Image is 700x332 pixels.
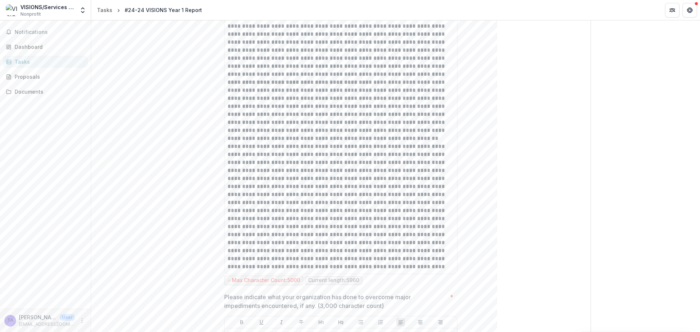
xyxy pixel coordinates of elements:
button: Underline [257,318,266,327]
button: Bullet List [357,318,365,327]
div: #24-24 VISIONS Year 1 Report [125,6,202,14]
button: Heading 1 [317,318,326,327]
p: Current length: 5960 [308,277,359,284]
button: Partners [665,3,680,17]
p: [EMAIL_ADDRESS][DOMAIN_NAME] [19,321,75,328]
span: Notifications [15,29,85,35]
span: Nonprofit [20,11,41,17]
button: Open entity switcher [78,3,88,17]
p: [PERSON_NAME] [19,313,57,321]
button: More [78,316,86,325]
div: Tasks [97,6,112,14]
div: Travis Aprile [7,318,13,323]
button: Bold [237,318,246,327]
button: Heading 2 [337,318,345,327]
a: Proposals [3,71,88,83]
div: Tasks [15,58,82,66]
p: Max Character Count: 5000 [232,277,300,284]
a: Dashboard [3,41,88,53]
button: Get Help [682,3,697,17]
a: Tasks [94,5,115,15]
button: Align Center [416,318,425,327]
button: Align Right [436,318,445,327]
div: Documents [15,88,82,95]
p: Please indicate what your organization has done to overcome major impediments encountered, if any... [224,293,447,310]
a: Tasks [3,56,88,68]
button: Italicize [277,318,286,327]
button: Strike [297,318,306,327]
div: VISIONS/Services for the Blind and Visually Impaired [20,3,75,11]
div: Dashboard [15,43,82,51]
button: Align Left [396,318,405,327]
button: Ordered List [376,318,385,327]
button: Notifications [3,26,88,38]
nav: breadcrumb [94,5,205,15]
p: User [60,314,75,321]
div: Proposals [15,73,82,81]
a: Documents [3,86,88,98]
img: VISIONS/Services for the Blind and Visually Impaired [6,4,17,16]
